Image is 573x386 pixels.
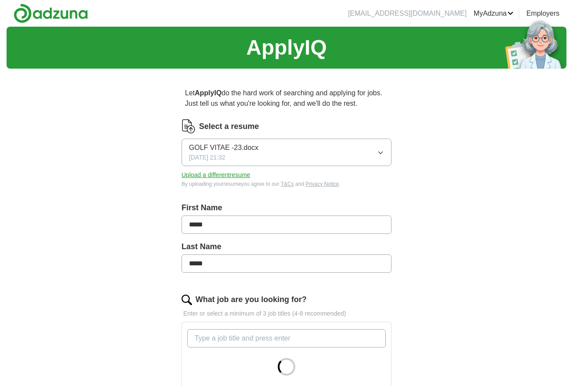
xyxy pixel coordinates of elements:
[189,153,225,162] span: [DATE] 21:32
[305,181,339,187] a: Privacy Notice
[182,241,391,253] label: Last Name
[182,119,196,133] img: CV Icon
[182,295,192,305] img: search.png
[182,309,391,318] p: Enter or select a minimum of 3 job titles (4-8 recommended)
[189,143,259,153] span: GOLF VITAE -23.docx
[281,181,294,187] a: T&Cs
[182,202,391,214] label: First Name
[182,180,391,188] div: By uploading your resume you agree to our and .
[199,121,259,132] label: Select a resume
[182,170,250,180] button: Upload a differentresume
[187,329,386,348] input: Type a job title and press enter
[182,139,391,166] button: GOLF VITAE -23.docx[DATE] 21:32
[14,3,88,23] img: Adzuna logo
[195,89,221,97] strong: ApplyIQ
[196,294,307,306] label: What job are you looking for?
[526,8,559,19] a: Employers
[474,8,514,19] a: MyAdzuna
[182,84,391,112] p: Let do the hard work of searching and applying for jobs. Just tell us what you're looking for, an...
[348,8,467,19] li: [EMAIL_ADDRESS][DOMAIN_NAME]
[246,32,327,63] h1: ApplyIQ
